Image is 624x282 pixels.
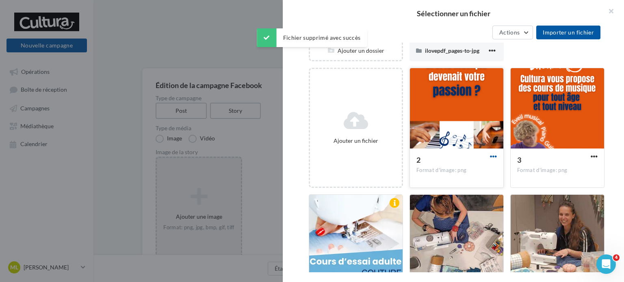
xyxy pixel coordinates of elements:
[416,155,420,164] span: 2
[492,26,533,39] button: Actions
[296,10,611,17] h2: Sélectionner un fichier
[613,254,620,261] span: 4
[543,29,594,36] span: Importer un fichier
[257,28,367,47] div: Fichier supprimé avec succès
[517,167,598,174] div: Format d'image: png
[536,26,600,39] button: Importer un fichier
[310,47,402,55] div: Ajouter un dossier
[517,155,521,164] span: 3
[416,167,497,174] div: Format d'image: png
[499,29,520,36] span: Actions
[313,137,399,145] div: Ajouter un fichier
[596,254,616,274] iframe: Intercom live chat
[425,47,479,54] span: ilovepdf_pages-to-jpg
